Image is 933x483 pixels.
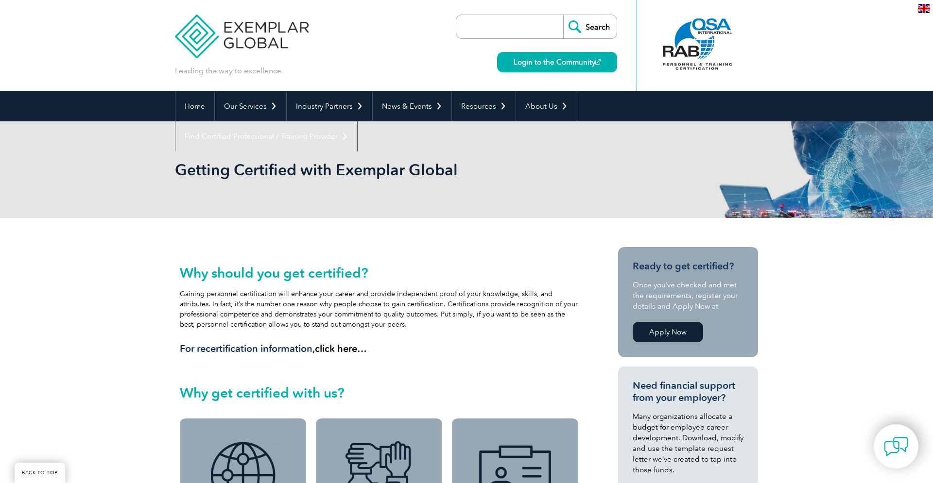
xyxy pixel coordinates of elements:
a: Our Services [215,91,286,121]
a: Find Certified Professional / Training Provider [175,121,357,151]
h2: Why should you get certified? [180,265,578,281]
a: click here… [315,343,367,354]
a: Resources [452,91,516,121]
div: Gaining personnel certification will enhance your career and provide independent proof of your kn... [180,265,578,355]
p: Many organizations allocate a budget for employee career development. Download, modify and use th... [633,411,743,475]
img: open_square.png [595,59,601,65]
a: News & Events [373,91,451,121]
img: contact-chat.png [884,434,908,459]
h3: Ready to get certified? [633,260,743,272]
h3: Need financial support from your employer? [633,380,743,404]
a: About Us [516,91,577,121]
p: Once you’ve checked and met the requirements, register your details and Apply Now at [633,280,743,312]
a: Industry Partners [287,91,372,121]
h1: Getting Certified with Exemplar Global [175,160,548,179]
a: Home [175,91,214,121]
img: en [918,4,930,13]
input: Search [563,15,617,38]
h2: Why get certified with us? [180,385,578,400]
a: Apply Now [633,322,703,342]
a: BACK TO TOP [15,463,65,483]
a: Login to the Community [497,52,617,72]
p: Leading the way to excellence [175,66,281,76]
h3: For recertification information, [180,343,578,355]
